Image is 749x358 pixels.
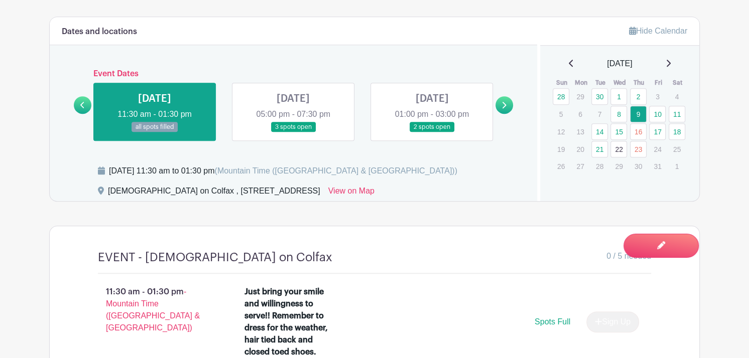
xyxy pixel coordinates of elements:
a: 8 [610,106,627,122]
a: 18 [669,123,685,140]
h4: EVENT - [DEMOGRAPHIC_DATA] on Colfax [98,250,332,265]
a: 28 [553,88,569,105]
p: 28 [591,158,608,174]
a: 10 [649,106,666,122]
a: 9 [630,106,647,122]
a: 15 [610,123,627,140]
span: [DATE] [607,58,632,70]
a: 11 [669,106,685,122]
p: 5 [553,106,569,122]
p: 19 [553,141,569,157]
p: 20 [572,141,588,157]
p: 25 [669,141,685,157]
th: Mon [571,78,591,88]
a: View on Map [328,185,374,201]
span: 0 / 5 needed [606,250,651,262]
a: 16 [630,123,647,140]
div: [DATE] 11:30 am to 01:30 pm [109,165,457,177]
a: 14 [591,123,608,140]
a: 2 [630,88,647,105]
p: 6 [572,106,588,122]
p: 4 [669,89,685,104]
p: 11:30 am - 01:30 pm [82,282,228,338]
th: Sun [552,78,572,88]
th: Fri [649,78,668,88]
p: 12 [553,124,569,139]
span: - Mountain Time ([GEOGRAPHIC_DATA] & [GEOGRAPHIC_DATA]) [106,287,200,332]
a: 23 [630,141,647,157]
div: Just bring your smile and willingness to serve!! Remember to dress for the weather, hair tied bac... [244,286,331,358]
p: 13 [572,124,588,139]
h6: Dates and locations [62,27,137,37]
p: 29 [610,158,627,174]
p: 3 [649,89,666,104]
th: Tue [591,78,610,88]
p: 27 [572,158,588,174]
a: Hide Calendar [629,27,687,35]
p: 24 [649,141,666,157]
div: [DEMOGRAPHIC_DATA] on Colfax , [STREET_ADDRESS] [108,185,320,201]
p: 7 [591,106,608,122]
th: Thu [630,78,649,88]
a: 17 [649,123,666,140]
th: Wed [610,78,630,88]
p: 30 [630,158,647,174]
p: 26 [553,158,569,174]
a: 22 [610,141,627,157]
span: (Mountain Time ([GEOGRAPHIC_DATA] & [GEOGRAPHIC_DATA])) [214,166,457,175]
p: 1 [669,158,685,174]
a: 21 [591,141,608,157]
th: Sat [668,78,688,88]
p: 31 [649,158,666,174]
a: 1 [610,88,627,105]
h6: Event Dates [91,69,495,79]
a: 30 [591,88,608,105]
span: Spots Full [535,317,570,326]
p: 29 [572,89,588,104]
